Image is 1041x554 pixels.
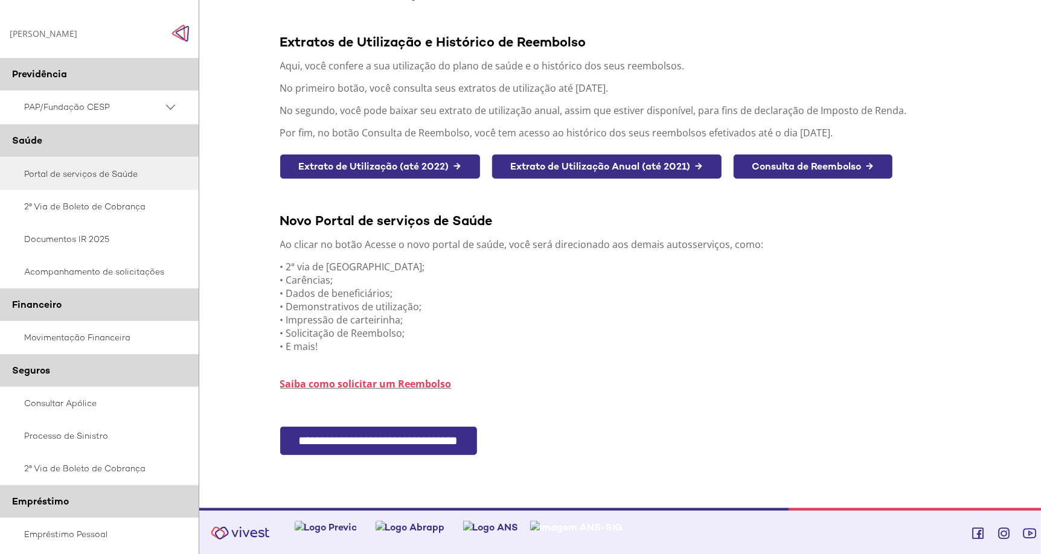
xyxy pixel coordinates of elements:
[10,28,77,39] div: [PERSON_NAME]
[280,126,998,139] p: Por fim, no botão Consulta de Reembolso, você tem acesso ao histórico dos seus reembolsos efetiva...
[280,81,998,95] p: No primeiro botão, você consulta seus extratos de utilização até [DATE].
[12,134,42,147] span: Saúde
[171,24,190,42] span: Click to close side navigation.
[734,154,892,179] a: Consulta de Reembolso →
[24,100,163,115] span: PAP/Fundação CESP
[280,154,480,179] a: Extrato de Utilização (até 2022) →
[12,495,69,508] span: Empréstimo
[295,521,357,533] img: Logo Previc
[280,260,998,353] p: • 2ª via de [GEOGRAPHIC_DATA]; • Carências; • Dados de beneficiários; • Demonstrativos de utiliza...
[280,212,998,229] div: Novo Portal de serviços de Saúde
[280,427,998,485] section: <span lang="pt-BR" dir="ltr">FacPlanPortlet - SSO Fácil</span>
[204,520,277,547] img: Vivest
[280,59,998,72] p: Aqui, você confere a sua utilização do plano de saúde e o histórico dos seus reembolsos.
[376,521,445,533] img: Logo Abrapp
[12,68,67,80] span: Previdência
[280,238,998,251] p: Ao clicar no botão Acesse o novo portal de saúde, você será direcionado aos demais autosserviços,...
[530,521,623,533] img: Imagem ANS-SIG
[280,33,998,50] div: Extratos de Utilização e Histórico de Reembolso
[12,364,50,377] span: Seguros
[463,521,519,533] img: Logo ANS
[171,24,190,42] img: Fechar menu
[12,298,62,311] span: Financeiro
[280,104,998,117] p: No segundo, você pode baixar seu extrato de utilização anual, assim que estiver disponível, para ...
[280,377,452,390] a: Saiba como solicitar um Reembolso
[492,154,722,179] a: Extrato de Utilização Anual (até 2021) →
